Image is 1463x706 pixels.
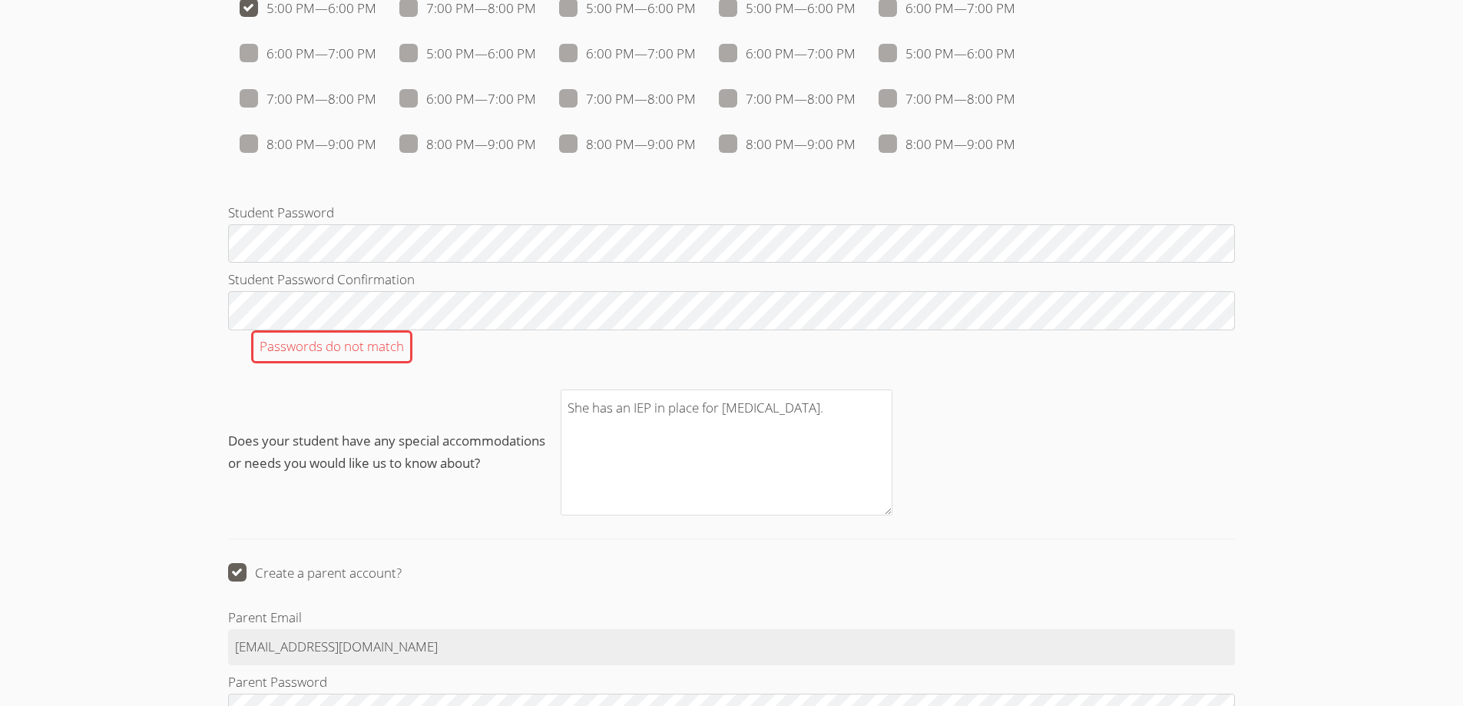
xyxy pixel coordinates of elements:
div: Passwords do not match [251,330,412,363]
label: 8:00 PM — 9:00 PM [879,134,1015,154]
label: 8:00 PM — 9:00 PM [559,134,696,154]
label: 8:00 PM — 9:00 PM [240,134,376,154]
span: Does your student have any special accommodations or needs you would like us to know about? [228,430,561,475]
label: Create a parent account? [228,563,402,583]
label: 6:00 PM — 7:00 PM [240,44,376,64]
label: 6:00 PM — 7:00 PM [719,44,856,64]
span: Parent Email [228,608,302,626]
label: 7:00 PM — 8:00 PM [719,89,856,109]
input: Student Password ConfirmationPasswords do not match [228,291,1236,330]
span: Parent Password [228,673,327,691]
label: 6:00 PM — 7:00 PM [559,44,696,64]
label: 8:00 PM — 9:00 PM [719,134,856,154]
span: Student Password Confirmation [228,270,415,288]
input: Student Password [228,224,1236,264]
textarea: Does your student have any special accommodations or needs you would like us to know about? [561,389,893,515]
label: 8:00 PM — 9:00 PM [399,134,536,154]
label: 5:00 PM — 6:00 PM [399,44,536,64]
label: 7:00 PM — 8:00 PM [559,89,696,109]
label: 6:00 PM — 7:00 PM [399,89,536,109]
label: 7:00 PM — 8:00 PM [879,89,1015,109]
label: 5:00 PM — 6:00 PM [879,44,1015,64]
label: 7:00 PM — 8:00 PM [240,89,376,109]
input: Parent Email [228,629,1236,665]
span: Student Password [228,204,334,221]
